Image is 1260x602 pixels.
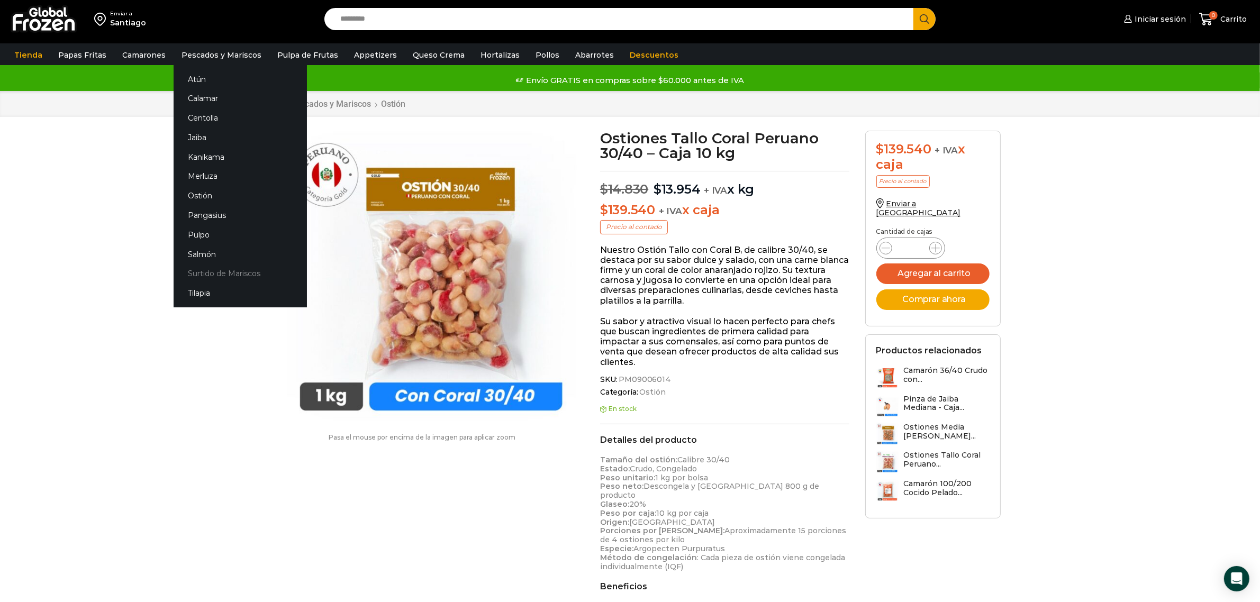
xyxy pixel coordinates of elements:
[117,45,171,65] a: Camarones
[654,181,661,197] span: $
[600,405,849,413] p: En stock
[9,45,48,65] a: Tienda
[600,455,677,464] strong: Tamaño del ostión:
[1218,14,1247,24] span: Carrito
[600,455,849,571] p: Calibre 30/40 Crudo, Congelado 1 kg por bolsa Descongela y [GEOGRAPHIC_DATA] 800 g de producto 20...
[600,181,608,197] span: $
[624,45,684,65] a: Descuentos
[53,45,112,65] a: Papas Fritas
[600,544,633,553] strong: Especie:
[600,388,849,397] span: Categoría:
[260,99,406,109] nav: Breadcrumb
[600,181,648,197] bdi: 14.830
[935,145,958,156] span: + IVA
[600,203,849,218] p: x caja
[876,141,884,157] span: $
[600,375,849,384] span: SKU:
[1196,7,1249,32] a: 0 Carrito
[600,481,643,491] strong: Peso neto:
[876,175,930,188] p: Precio al contado
[876,423,990,445] a: Ostiones Media [PERSON_NAME]...
[876,228,990,235] p: Cantidad de cajas
[600,202,655,217] bdi: 139.540
[600,526,724,535] strong: Porciones por [PERSON_NAME]:
[876,451,990,473] a: Ostiones Tallo Coral Peruano...
[600,171,849,197] p: x kg
[174,284,307,303] a: Tilapia
[174,244,307,264] a: Salmón
[174,186,307,206] a: Ostión
[600,220,668,234] p: Precio al contado
[876,141,931,157] bdi: 139.540
[600,245,849,306] p: Nuestro Ostión Tallo con Coral B, de calibre 30/40, se destaca por su sabor dulce y salado, con u...
[1209,11,1218,20] span: 0
[617,375,671,384] span: PM09006014
[600,435,849,445] h2: Detalles del producto
[904,451,990,469] h3: Ostiones Tallo Coral Peruano...
[704,185,727,196] span: + IVA
[260,434,585,441] p: Pasa el mouse por encima de la imagen para aplicar zoom
[1132,14,1186,24] span: Iniciar sesión
[600,131,849,160] h1: Ostiones Tallo Coral Peruano 30/40 – Caja 10 kg
[381,99,406,109] a: Ostión
[110,17,146,28] div: Santiago
[174,128,307,148] a: Jaiba
[174,206,307,225] a: Pangasius
[570,45,619,65] a: Abarrotes
[876,199,961,217] a: Enviar a [GEOGRAPHIC_DATA]
[530,45,565,65] a: Pollos
[272,45,343,65] a: Pulpa de Frutas
[913,8,936,30] button: Search button
[174,167,307,186] a: Merluza
[174,264,307,284] a: Surtido de Mariscos
[1224,566,1249,591] div: Open Intercom Messenger
[654,181,700,197] bdi: 13.954
[876,479,990,502] a: Camarón 100/200 Cocido Pelado...
[876,289,990,310] button: Comprar ahora
[407,45,470,65] a: Queso Crema
[176,45,267,65] a: Pescados y Mariscos
[904,423,990,441] h3: Ostiones Media [PERSON_NAME]...
[174,89,307,108] a: Calamar
[876,142,990,172] div: x caja
[904,366,990,384] h3: Camarón 36/40 Crudo con...
[638,388,666,397] a: Ostión
[876,366,990,389] a: Camarón 36/40 Crudo con...
[600,202,608,217] span: $
[94,10,110,28] img: address-field-icon.svg
[600,499,629,509] strong: Glaseo:
[1121,8,1186,30] a: Iniciar sesión
[174,69,307,89] a: Atún
[600,553,697,562] strong: Método de congelación
[600,316,849,367] p: Su sabor y atractivo visual lo hacen perfecto para chefs que buscan ingredientes de primera calid...
[876,263,990,284] button: Agregar al carrito
[600,473,655,482] strong: Peso unitario:
[659,206,682,216] span: + IVA
[475,45,525,65] a: Hortalizas
[174,225,307,244] a: Pulpo
[291,99,372,109] a: Pescados y Mariscos
[174,147,307,167] a: Kanikama
[174,108,307,128] a: Centolla
[904,395,990,413] h3: Pinza de Jaiba Mediana - Caja...
[901,241,921,256] input: Product quantity
[876,345,982,355] h2: Productos relacionados
[600,517,629,527] strong: Origen:
[876,395,990,417] a: Pinza de Jaiba Mediana - Caja...
[600,581,849,591] h2: Beneficios
[110,10,146,17] div: Enviar a
[600,508,656,518] strong: Peso por caja:
[600,464,630,473] strong: Estado:
[349,45,402,65] a: Appetizers
[904,479,990,497] h3: Camarón 100/200 Cocido Pelado...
